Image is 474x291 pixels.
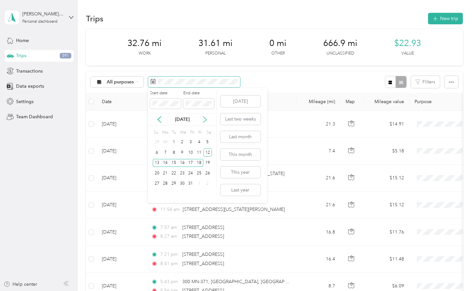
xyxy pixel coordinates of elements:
div: 20 [153,169,161,177]
div: 28 [161,180,169,188]
p: Other [271,51,285,56]
span: 7:57 am [160,224,179,231]
div: 2 [178,138,187,146]
td: [DATE] [97,111,146,138]
span: 7:21 pm [160,251,179,258]
div: 9 [178,148,187,157]
div: 29 [169,180,178,188]
div: Personal dashboard [22,20,57,24]
td: $11.76 [363,219,409,246]
div: Su [153,128,159,137]
th: Mileage (mi) [297,93,340,111]
span: Data exports [16,83,44,90]
div: Th [189,128,195,137]
button: This year [220,167,260,178]
span: Home [16,37,29,44]
td: $11.48 [363,246,409,273]
td: 16.8 [297,219,340,246]
div: Sa [206,128,212,137]
td: [DATE] [97,219,146,246]
span: [STREET_ADDRESS][US_STATE][PERSON_NAME] [183,207,285,212]
span: 11:54 am [160,206,180,213]
p: Personal [205,51,226,56]
th: Date [97,93,146,111]
td: 21.6 [297,192,340,219]
span: [STREET_ADDRESS] [182,252,224,257]
div: 7 [161,148,169,157]
th: Locations [146,93,297,111]
div: 17 [187,159,195,167]
div: 22 [169,169,178,177]
span: 666.9 mi [323,38,357,49]
span: 300 MN-371, [GEOGRAPHIC_DATA], [GEOGRAPHIC_DATA] [182,279,308,284]
div: 1 [195,180,203,188]
td: $5.18 [363,138,409,165]
div: 13 [153,159,161,167]
div: Help center [4,281,37,288]
div: 25 [195,169,203,177]
div: 30 [161,138,169,146]
button: Last year [220,184,260,196]
span: 32.76 mi [127,38,162,49]
span: Settings [16,98,34,105]
label: Start date [150,90,181,96]
td: [DATE] [97,246,146,273]
div: Fr [197,128,203,137]
span: [STREET_ADDRESS] [182,261,224,266]
button: This month [220,149,260,160]
span: Team Dashboard [16,113,53,120]
div: 29 [153,138,161,146]
div: 23 [178,169,187,177]
td: [DATE] [97,138,146,165]
button: New trip [428,13,463,24]
p: Value [401,51,414,56]
div: 27 [153,180,161,188]
div: 1 [169,138,178,146]
div: Tu [170,128,177,137]
div: Mo [161,128,169,137]
span: [STREET_ADDRESS] [183,198,224,203]
div: 14 [161,159,169,167]
td: $15.12 [363,192,409,219]
p: Work [139,51,151,56]
p: Unclassified [327,51,354,56]
span: 8:41 pm [160,260,179,267]
div: 12 [203,148,212,157]
div: 19 [203,159,212,167]
div: 24 [187,169,195,177]
td: [DATE] [97,192,146,219]
button: Filters [411,76,440,88]
div: 10 [187,148,195,157]
p: [DATE] [169,116,196,123]
span: 5:43 pm [160,278,179,285]
div: 8 [169,148,178,157]
span: Trips [16,52,26,59]
div: 3 [187,138,195,146]
span: All purposes [107,80,134,84]
div: We [179,128,187,137]
span: 591 [60,53,71,59]
button: [DATE] [220,96,260,107]
h1: Trips [86,15,103,22]
div: 5 [203,138,212,146]
span: 31.61 mi [198,38,233,49]
button: Last month [220,131,260,143]
span: 8:27 am [160,233,179,240]
td: $15.12 [363,165,409,192]
span: 0 mi [269,38,286,49]
div: 30 [178,180,187,188]
td: 21.3 [297,111,340,138]
div: 4 [195,138,203,146]
div: 26 [203,169,212,177]
span: [STREET_ADDRESS] [182,225,224,230]
div: 18 [195,159,203,167]
td: 21.6 [297,165,340,192]
label: End date [183,90,214,96]
div: 15 [169,159,178,167]
th: Mileage value [363,93,409,111]
div: 2 [203,180,212,188]
td: $14.91 [363,111,409,138]
button: Last two weeks [220,113,260,125]
div: 6 [153,148,161,157]
td: [DATE] [97,165,146,192]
